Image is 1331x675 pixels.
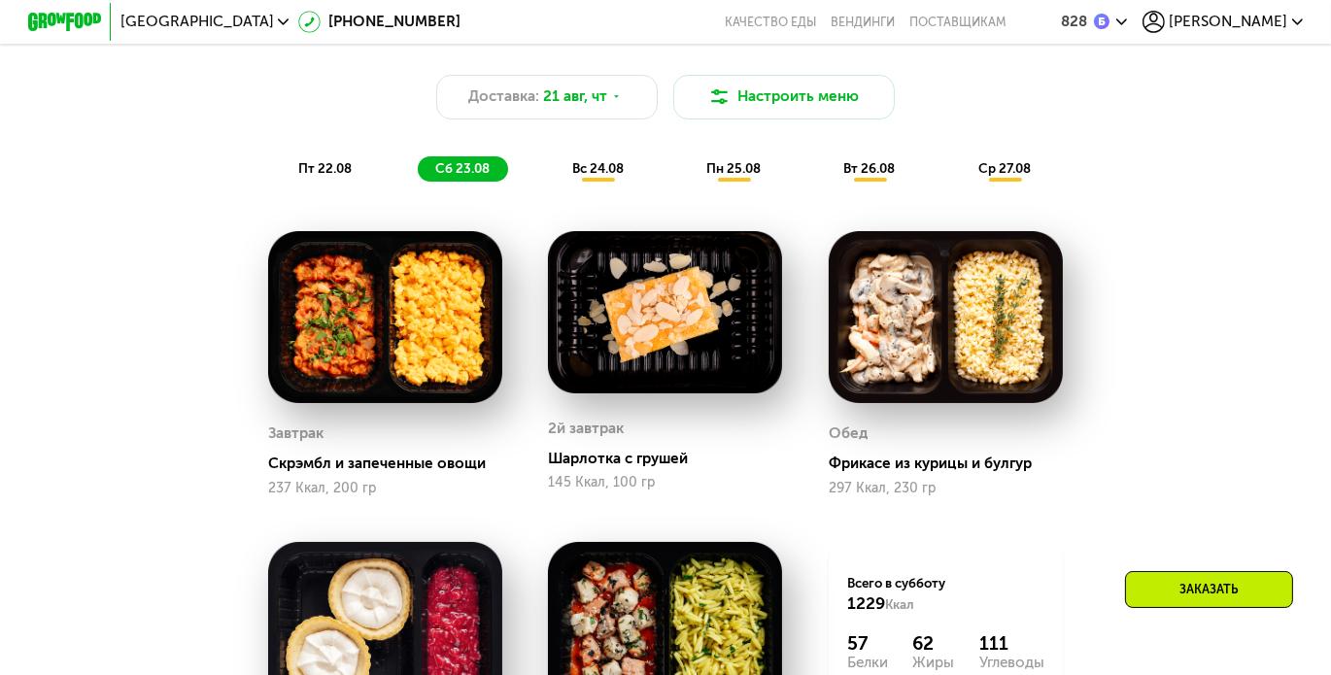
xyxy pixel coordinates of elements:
button: Настроить меню [673,75,895,119]
span: вс 24.08 [572,160,624,176]
div: Завтрак [268,420,324,448]
a: [PHONE_NUMBER] [298,11,460,33]
span: Ккал [885,596,914,612]
div: 145 Ккал, 100 гр [548,475,782,490]
span: [GEOGRAPHIC_DATA] [120,15,274,29]
div: Углеводы [979,656,1044,670]
div: 57 [847,633,888,656]
div: 111 [979,633,1044,656]
a: Качество еды [725,15,816,29]
div: Обед [829,420,868,448]
div: 2й завтрак [548,415,624,443]
span: пт 22.08 [298,160,352,176]
div: Шарлотка с грушей [548,450,797,468]
span: [PERSON_NAME] [1169,15,1287,29]
span: 1229 [847,593,885,613]
span: вт 26.08 [843,160,895,176]
div: Жиры [913,656,955,670]
span: ср 27.08 [978,160,1031,176]
div: Заказать [1125,571,1293,608]
div: Белки [847,656,888,670]
div: Всего в субботу [847,574,1044,615]
div: Фрикасе из курицы и булгур [829,455,1077,473]
div: поставщикам [910,15,1007,29]
div: 62 [913,633,955,656]
span: пн 25.08 [706,160,761,176]
span: Доставка: [468,85,539,108]
span: сб 23.08 [435,160,490,176]
div: 297 Ккал, 230 гр [829,481,1063,496]
div: 828 [1061,15,1087,29]
a: Вендинги [831,15,895,29]
span: 21 авг, чт [543,85,607,108]
div: 237 Ккал, 200 гр [268,481,502,496]
div: Скрэмбл и запеченные овощи [268,455,517,473]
